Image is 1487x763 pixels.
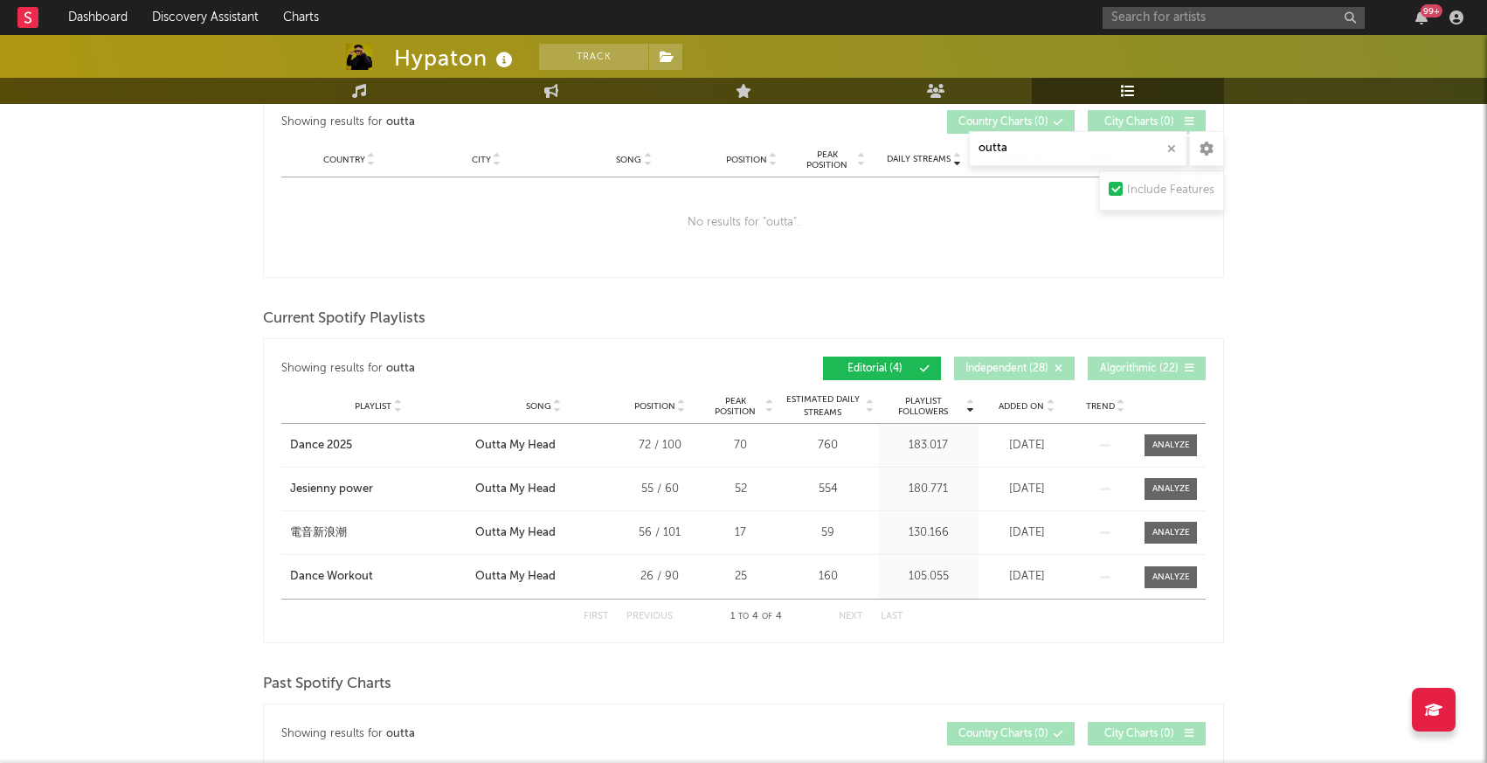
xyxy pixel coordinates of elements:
[539,44,648,70] button: Track
[983,568,1070,586] div: [DATE]
[626,612,673,621] button: Previous
[290,568,467,586] a: Dance Workout
[263,309,425,329] span: Current Spotify Playlists
[882,437,974,454] div: 183.017
[475,437,556,454] div: Outta My Head
[281,722,743,746] div: Showing results for
[954,357,1075,380] button: Independent(28)
[634,401,675,412] span: Position
[290,437,467,454] a: Dance 2025
[726,155,767,165] span: Position
[281,357,743,380] div: Showing results for
[475,568,556,586] div: Outta My Head
[584,612,609,621] button: First
[386,112,415,133] div: outta
[882,524,974,542] div: 130.166
[823,357,941,380] button: Editorial(4)
[394,44,517,73] div: Hypaton
[708,396,763,417] span: Peak Position
[983,524,1070,542] div: [DATE]
[620,524,699,542] div: 56 / 101
[965,364,1048,374] span: Independent ( 28 )
[799,149,854,170] span: Peak Position
[1127,180,1214,201] div: Include Features
[616,155,641,165] span: Song
[958,117,1048,128] span: Country Charts ( 0 )
[1088,110,1206,134] button: City Charts(0)
[263,674,391,695] span: Past Spotify Charts
[526,401,551,412] span: Song
[281,110,743,134] div: Showing results for
[882,396,964,417] span: Playlist Followers
[708,481,773,498] div: 52
[1099,729,1179,739] span: City Charts ( 0 )
[290,524,347,542] div: 電音新浪潮
[386,358,415,379] div: outta
[782,524,874,542] div: 59
[839,612,863,621] button: Next
[472,155,491,165] span: City
[983,437,1070,454] div: [DATE]
[290,568,373,586] div: Dance Workout
[887,153,951,166] span: Daily Streams
[782,437,874,454] div: 760
[620,481,699,498] div: 55 / 60
[738,613,749,621] span: to
[1103,7,1365,29] input: Search for artists
[620,437,699,454] div: 72 / 100
[290,481,373,498] div: Jesienny power
[947,110,1075,134] button: Country Charts(0)
[281,177,1206,268] div: No results for " outta ".
[1088,357,1206,380] button: Algorithmic(22)
[834,364,915,374] span: Editorial ( 4 )
[983,481,1070,498] div: [DATE]
[708,437,773,454] div: 70
[1086,401,1115,412] span: Trend
[782,481,874,498] div: 554
[323,155,365,165] span: Country
[708,568,773,586] div: 25
[1099,117,1179,128] span: City Charts ( 0 )
[969,131,1187,166] input: Search Playlists/Charts
[475,524,556,542] div: Outta My Head
[1421,4,1442,17] div: 99 +
[290,524,467,542] a: 電音新浪潮
[882,568,974,586] div: 105.055
[290,481,467,498] a: Jesienny power
[1415,10,1428,24] button: 99+
[958,729,1048,739] span: Country Charts ( 0 )
[947,722,1075,746] button: Country Charts(0)
[290,437,352,454] div: Dance 2025
[881,612,903,621] button: Last
[1088,722,1206,746] button: City Charts(0)
[708,524,773,542] div: 17
[708,607,804,628] div: 1 4 4
[620,568,699,586] div: 26 / 90
[882,481,974,498] div: 180.771
[475,481,556,498] div: Outta My Head
[782,568,874,586] div: 160
[355,401,391,412] span: Playlist
[782,393,863,420] span: Estimated Daily Streams
[762,613,772,621] span: of
[386,724,415,745] div: outta
[999,401,1044,412] span: Added On
[1099,364,1179,374] span: Algorithmic ( 22 )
